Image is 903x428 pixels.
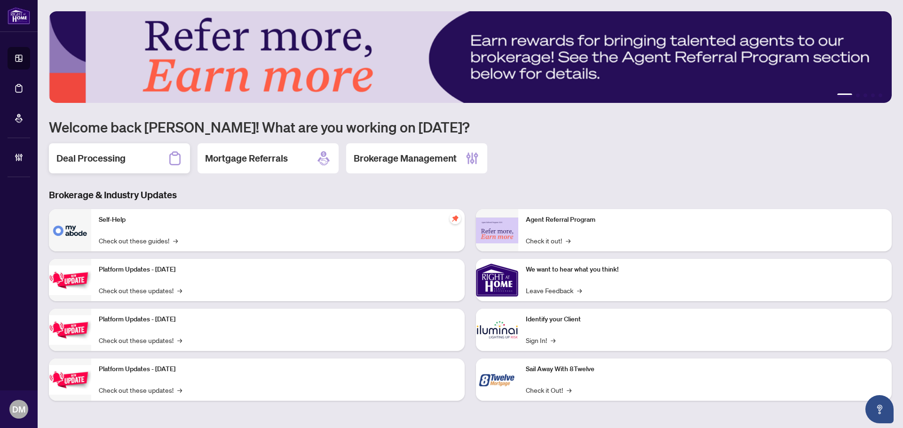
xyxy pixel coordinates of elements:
p: Agent Referral Program [526,215,884,225]
span: → [566,235,570,246]
h1: Welcome back [PERSON_NAME]! What are you working on [DATE]? [49,118,892,136]
a: Leave Feedback→ [526,285,582,296]
h3: Brokerage & Industry Updates [49,188,892,202]
a: Check out these updates!→ [99,335,182,345]
button: Open asap [865,395,894,423]
span: → [177,385,182,395]
p: Platform Updates - [DATE] [99,265,457,275]
h2: Mortgage Referrals [205,152,288,165]
span: → [567,385,571,395]
span: → [551,335,555,345]
p: Platform Updates - [DATE] [99,314,457,325]
span: → [173,235,178,246]
a: Sign In!→ [526,335,555,345]
span: → [177,285,182,296]
img: Platform Updates - July 8, 2025 [49,315,91,345]
a: Check out these guides!→ [99,235,178,246]
span: pushpin [450,213,461,224]
span: → [577,285,582,296]
img: logo [8,7,30,24]
img: Agent Referral Program [476,218,518,243]
p: We want to hear what you think! [526,265,884,275]
p: Self-Help [99,215,457,225]
img: Platform Updates - July 21, 2025 [49,265,91,295]
a: Check out these updates!→ [99,385,182,395]
img: We want to hear what you think! [476,259,518,301]
span: DM [12,403,25,416]
img: Platform Updates - June 23, 2025 [49,365,91,395]
p: Identify your Client [526,314,884,325]
img: Slide 0 [49,11,892,103]
h2: Brokerage Management [354,152,457,165]
h2: Deal Processing [56,152,126,165]
a: Check out these updates!→ [99,285,182,296]
button: 2 [856,93,860,97]
button: 3 [863,93,867,97]
button: 4 [871,93,875,97]
img: Identify your Client [476,309,518,351]
a: Check it out!→ [526,235,570,246]
span: → [177,335,182,345]
p: Sail Away With 8Twelve [526,364,884,374]
a: Check it Out!→ [526,385,571,395]
img: Sail Away With 8Twelve [476,358,518,401]
button: 5 [879,93,882,97]
button: 1 [837,93,852,97]
img: Self-Help [49,209,91,251]
p: Platform Updates - [DATE] [99,364,457,374]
